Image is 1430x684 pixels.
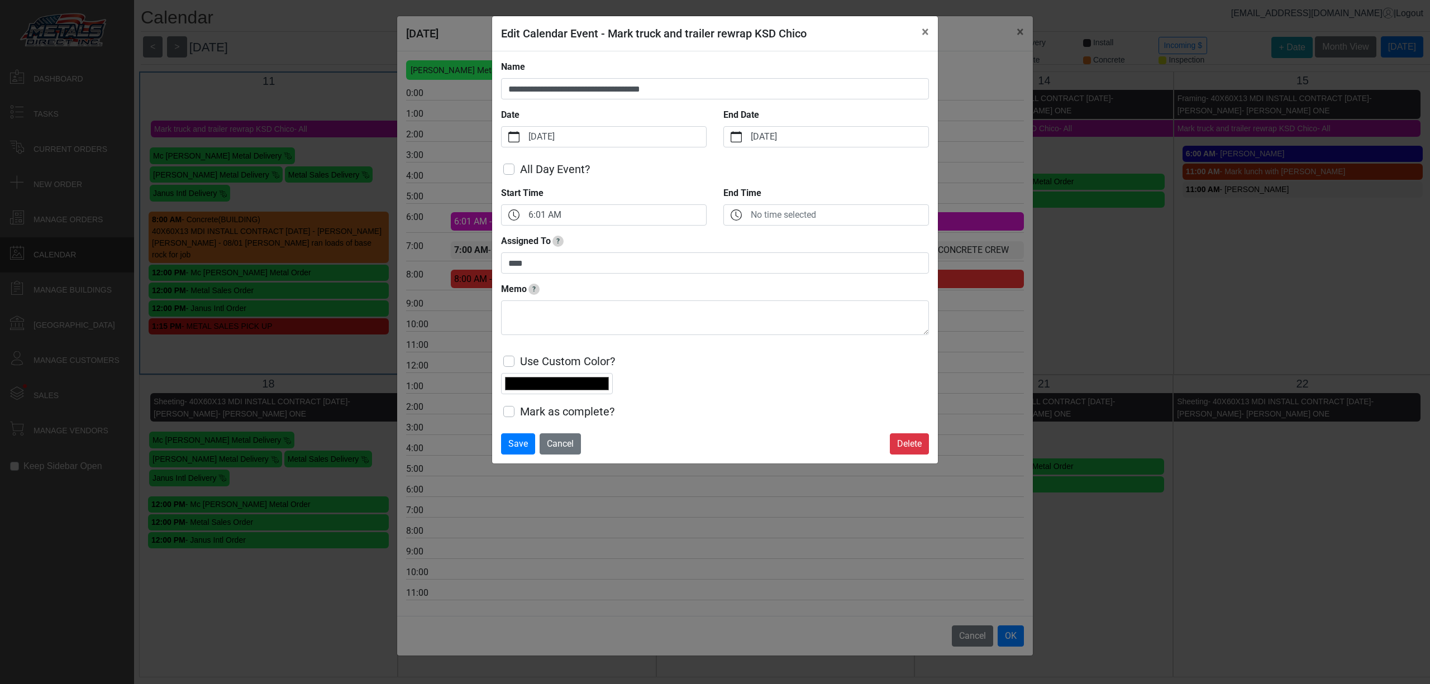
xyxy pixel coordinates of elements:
strong: Assigned To [501,236,551,246]
button: Close [913,16,938,47]
label: [DATE] [526,127,706,147]
label: Use Custom Color? [520,353,615,370]
h5: Edit Calendar Event - Mark truck and trailer rewrap KSD Chico [501,25,807,42]
span: Track who this date is assigned to this date - delviery driver, install crew, etc [552,236,564,247]
strong: Name [501,61,525,72]
span: Save [508,438,528,449]
strong: End Time [723,188,761,198]
strong: End Date [723,109,759,120]
strong: Memo [501,284,527,294]
svg: calendar [508,131,519,142]
button: Delete [890,433,929,455]
strong: Date [501,109,519,120]
button: calendar [724,127,749,147]
label: No time selected [749,205,928,225]
label: [DATE] [749,127,928,147]
svg: clock [508,209,519,221]
button: clock [724,205,749,225]
button: calendar [502,127,526,147]
label: All Day Event? [520,161,590,178]
svg: clock [731,209,742,221]
span: Notes or Instructions for date - ex. 'Date was rescheduled by vendor' [528,284,540,295]
button: clock [502,205,526,225]
svg: calendar [731,131,742,142]
button: Save [501,433,535,455]
strong: Start Time [501,188,544,198]
label: Mark as complete? [520,403,614,420]
button: Cancel [540,433,581,455]
label: 6:01 AM [526,205,706,225]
